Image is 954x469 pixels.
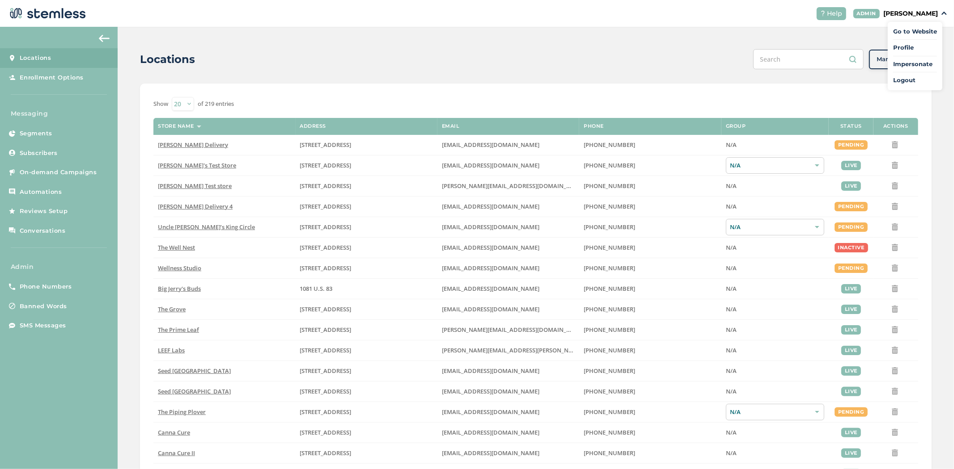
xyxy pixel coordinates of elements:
[841,325,861,335] div: live
[442,388,575,395] label: info@bostonseeds.com
[442,182,575,190] label: swapnil@stemless.co
[584,162,717,169] label: (503) 804-9208
[442,387,539,395] span: [EMAIL_ADDRESS][DOMAIN_NAME]
[300,243,352,251] span: [STREET_ADDRESS]
[726,141,824,149] label: N/A
[99,35,110,42] img: icon-arrow-back-accent-c549486e.svg
[300,203,433,210] label: 17523 Ventura Boulevard
[584,388,717,395] label: (617) 553-5922
[158,223,255,231] span: Uncle [PERSON_NAME]’s King Circle
[20,73,84,82] span: Enrollment Options
[442,264,575,272] label: vmrobins@gmail.com
[442,243,539,251] span: [EMAIL_ADDRESS][DOMAIN_NAME]
[584,285,635,293] span: [PHONE_NUMBER]
[300,428,352,436] span: [STREET_ADDRESS]
[584,306,717,313] label: (619) 600-1269
[20,321,66,330] span: SMS Messages
[158,408,206,416] span: The Piping Plover
[158,162,291,169] label: Brian's Test Store
[584,161,635,169] span: [PHONE_NUMBER]
[442,223,575,231] label: christian@uncleherbsak.com
[300,449,352,457] span: [STREET_ADDRESS]
[584,223,635,231] span: [PHONE_NUMBER]
[158,326,291,334] label: The Prime Leaf
[584,123,604,129] label: Phone
[153,100,168,109] label: Show
[300,305,352,313] span: [STREET_ADDRESS]
[841,428,861,437] div: live
[726,203,824,210] label: N/A
[20,129,52,138] span: Segments
[909,426,954,469] iframe: Chat Widget
[300,367,352,375] span: [STREET_ADDRESS]
[893,60,937,69] span: Impersonate
[584,202,635,210] span: [PHONE_NUMBER]
[442,285,575,293] label: info@bigjerrysbuds.com
[584,428,635,436] span: [PHONE_NUMBER]
[726,157,824,174] div: N/A
[158,243,195,251] span: The Well Nest
[584,367,717,375] label: (207) 747-4648
[442,306,575,313] label: dexter@thegroveca.com
[20,226,66,235] span: Conversations
[726,123,746,129] label: Group
[835,243,868,252] div: inactive
[726,347,824,354] label: N/A
[584,305,635,313] span: [PHONE_NUMBER]
[158,264,201,272] span: Wellness Studio
[853,9,880,18] div: ADMIN
[158,285,201,293] span: Big Jerry's Buds
[835,407,868,417] div: pending
[442,141,575,149] label: arman91488@gmail.com
[300,223,433,231] label: 209 King Circle
[584,429,717,436] label: (580) 280-2262
[726,429,824,436] label: N/A
[442,223,539,231] span: [EMAIL_ADDRESS][DOMAIN_NAME]
[820,11,826,16] img: icon-help-white-03924b79.svg
[726,182,824,190] label: N/A
[20,149,58,158] span: Subscribers
[300,162,433,169] label: 123 East Main Street
[442,428,539,436] span: [EMAIL_ADDRESS][DOMAIN_NAME]
[584,347,717,354] label: (707) 513-9697
[442,182,585,190] span: [PERSON_NAME][EMAIL_ADDRESS][DOMAIN_NAME]
[841,366,861,376] div: live
[442,408,575,416] label: info@pipingplover.com
[873,118,918,135] th: Actions
[893,27,937,36] a: Go to Website
[300,408,433,416] label: 10 Main Street
[158,141,228,149] span: [PERSON_NAME] Delivery
[877,55,924,64] span: Manage Groups
[753,49,864,69] input: Search
[841,181,861,191] div: live
[300,326,433,334] label: 4120 East Speedway Boulevard
[584,387,635,395] span: [PHONE_NUMBER]
[300,182,433,190] label: 5241 Center Boulevard
[584,264,635,272] span: [PHONE_NUMBER]
[158,346,185,354] span: LEEF Labs
[442,202,539,210] span: [EMAIL_ADDRESS][DOMAIN_NAME]
[158,367,231,375] span: Seed [GEOGRAPHIC_DATA]
[158,449,291,457] label: Canna Cure II
[20,207,68,216] span: Reviews Setup
[442,203,575,210] label: arman91488@gmail.com
[300,367,433,375] label: 553 Congress Street
[158,182,232,190] span: [PERSON_NAME] Test store
[584,244,717,251] label: (269) 929-8463
[841,387,861,396] div: live
[726,219,824,235] div: N/A
[584,141,635,149] span: [PHONE_NUMBER]
[726,306,824,313] label: N/A
[726,264,824,272] label: N/A
[841,448,861,458] div: live
[883,9,938,18] p: [PERSON_NAME]
[300,449,433,457] label: 1023 East 6th Avenue
[158,182,291,190] label: Swapnil Test store
[726,244,824,251] label: N/A
[198,100,234,109] label: of 219 entries
[584,408,717,416] label: (508) 514-1212
[726,388,824,395] label: N/A
[584,326,635,334] span: [PHONE_NUMBER]
[584,182,717,190] label: (503) 332-4545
